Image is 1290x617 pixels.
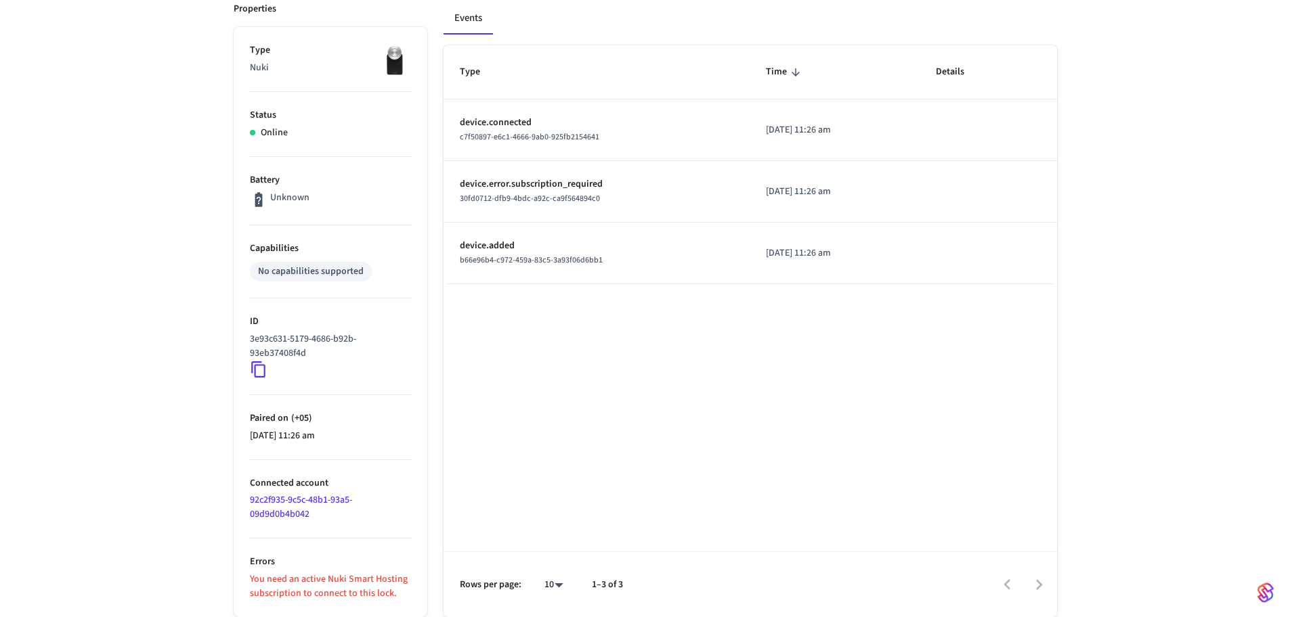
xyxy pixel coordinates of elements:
table: sticky table [444,45,1057,284]
p: [DATE] 11:26 am [766,246,903,260]
span: 30fd0712-dfb9-4bdc-a92c-ca9f564894c0 [460,193,600,204]
p: [DATE] 11:26 am [250,429,411,443]
span: c7f50897-e6c1-4666-9ab0-925fb2154641 [460,131,599,143]
p: Capabilities [250,242,411,256]
div: No capabilities supported [258,265,364,279]
img: Nuki Smart Lock 3.0 Pro Black, Front [377,43,411,77]
img: SeamLogoGradient.69752ec5.svg [1257,582,1274,603]
button: Events [444,2,493,35]
div: ant example [444,2,1057,35]
p: Type [250,43,411,58]
p: [DATE] 11:26 am [766,123,903,137]
p: ID [250,315,411,329]
a: 92c2f935-9c5c-48b1-93a5-09d9d0b4b042 [250,493,352,521]
p: Connected account [250,476,411,490]
p: Nuki [250,61,411,75]
p: Battery [250,173,411,187]
p: Unknown [270,191,309,205]
p: device.error.subscription_required [460,177,733,191]
p: Paired on [250,411,411,426]
span: Details [936,62,982,83]
p: 3e93c631-5179-4686-b92b-93eb37408f4d [250,332,406,361]
p: device.connected [460,116,733,130]
p: Errors [250,555,411,569]
span: b66e96b4-c972-459a-83c5-3a93f06d6bb1 [460,254,603,266]
p: You need an active Nuki Smart Hosting subscription to connect to this lock. [250,572,411,601]
span: Time [766,62,804,83]
p: Rows per page: [460,578,521,592]
div: 10 [538,575,570,595]
p: [DATE] 11:26 am [766,185,903,199]
p: Online [261,126,288,140]
p: Properties [234,2,276,16]
span: Type [460,62,498,83]
p: Status [250,108,411,122]
span: ( +05 ) [288,411,312,425]
p: 1–3 of 3 [592,578,623,592]
p: device.added [460,239,733,253]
